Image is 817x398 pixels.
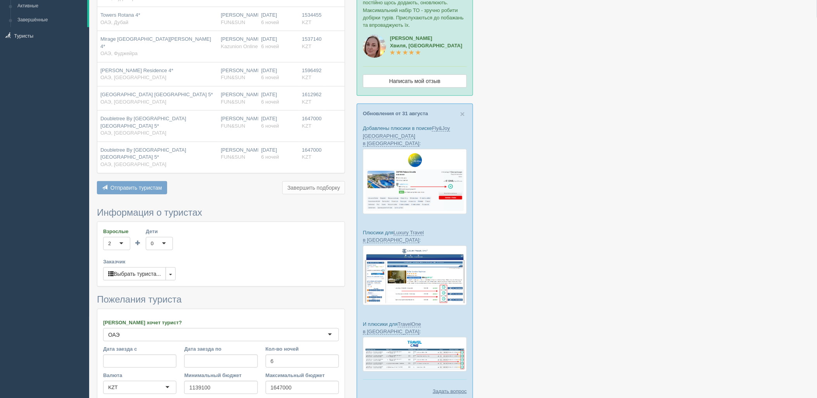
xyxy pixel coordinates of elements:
[221,12,255,26] div: [PERSON_NAME]
[100,92,213,97] span: [GEOGRAPHIC_DATA] [GEOGRAPHIC_DATA] 5*
[184,345,257,353] label: Дата заезда по
[261,115,296,130] div: [DATE]
[103,345,176,353] label: Дата заезда с
[302,123,312,129] span: KZT
[261,91,296,106] div: [DATE]
[221,123,245,129] span: FUN&SUN
[100,130,166,136] span: ОАЭ, [GEOGRAPHIC_DATA]
[266,372,339,379] label: Максимальный бюджет
[261,19,279,25] span: 6 ночей
[97,208,345,218] h3: Информация о туристах
[108,384,118,391] div: KZT
[261,36,296,50] div: [DATE]
[221,99,245,105] span: FUN&SUN
[103,319,339,326] label: [PERSON_NAME] хочет турист?
[221,147,255,161] div: [PERSON_NAME]
[100,50,138,56] span: ОАЭ, Фуджейра
[261,67,296,81] div: [DATE]
[363,74,467,88] a: Написать мой отзыв
[103,258,339,265] label: Заказчик
[103,228,130,235] label: Взрослые
[100,116,186,129] span: Doubletree By [GEOGRAPHIC_DATA] [GEOGRAPHIC_DATA] 5*
[221,154,245,160] span: FUN&SUN
[146,228,173,235] label: Дети
[221,91,255,106] div: [PERSON_NAME]
[100,36,211,49] span: Mirage [GEOGRAPHIC_DATA][PERSON_NAME] 4*
[221,115,255,130] div: [PERSON_NAME]
[363,149,467,214] img: fly-joy-de-proposal-crm-for-travel-agency.png
[302,36,322,42] span: 1537140
[221,74,245,80] span: FUN&SUN
[302,116,322,121] span: 1647000
[363,320,467,335] p: И плюсики для :
[100,147,186,160] span: Doubletree By [GEOGRAPHIC_DATA] [GEOGRAPHIC_DATA] 5*
[282,181,345,194] button: Завершить подборку
[100,99,166,105] span: ОАЭ, [GEOGRAPHIC_DATA]
[97,294,181,305] span: Пожелания туриста
[363,125,450,146] a: Fly&Joy [GEOGRAPHIC_DATA] в [GEOGRAPHIC_DATA]
[100,74,166,80] span: ОАЭ, [GEOGRAPHIC_DATA]
[100,12,140,18] span: Towers Rotana 4*
[261,99,279,105] span: 6 ночей
[221,67,255,81] div: [PERSON_NAME]
[266,355,339,368] input: 7-10 или 7,10,14
[97,181,167,194] button: Отправить туристам
[302,19,312,25] span: KZT
[266,345,339,353] label: Кол-во ночей
[103,267,166,280] button: Выбрать туриста...
[108,240,111,247] div: 2
[261,43,279,49] span: 6 ночей
[433,388,467,395] a: Задать вопрос
[363,321,421,335] a: TravelOne в [GEOGRAPHIC_DATA]
[302,92,322,97] span: 1612962
[302,99,312,105] span: KZT
[261,147,296,161] div: [DATE]
[460,109,465,118] span: ×
[103,372,176,379] label: Валюта
[261,74,279,80] span: 6 ночей
[302,67,322,73] span: 1596492
[100,67,173,73] span: [PERSON_NAME] Residence 4*
[221,36,255,50] div: [PERSON_NAME]
[100,161,166,167] span: ОАЭ, [GEOGRAPHIC_DATA]
[14,13,87,27] a: Завершённые
[261,154,279,160] span: 6 ночей
[100,19,128,25] span: ОАЭ, Дубай
[460,110,465,118] button: Close
[363,125,467,147] p: Добавлены плюсики в поиске :
[151,240,154,247] div: 0
[363,230,424,243] a: Luxury Travel в [GEOGRAPHIC_DATA]
[363,229,467,244] p: Плюсики для :
[108,331,120,339] div: ОАЭ
[221,19,245,25] span: FUN&SUN
[111,185,162,191] span: Отправить туристам
[302,12,322,18] span: 1534455
[363,111,428,116] a: Обновления от 31 августа
[302,43,312,49] span: KZT
[302,147,322,153] span: 1647000
[363,337,467,372] img: travel-one-%D0%BF%D1%96%D0%B4%D0%B1%D1%96%D1%80%D0%BA%D0%B0-%D1%81%D1%80%D0%BC-%D0%B4%D0%BB%D1%8F...
[363,246,467,305] img: luxury-travel-%D0%BF%D0%BE%D0%B4%D0%B1%D0%BE%D1%80%D0%BA%D0%B0-%D1%81%D1%80%D0%BC-%D0%B4%D0%BB%D1...
[261,123,279,129] span: 6 ночей
[302,154,312,160] span: KZT
[390,35,463,56] a: [PERSON_NAME]Хвиля, [GEOGRAPHIC_DATA]
[184,372,257,379] label: Минимальный бюджет
[221,43,258,49] span: Kazunion Online
[261,12,296,26] div: [DATE]
[302,74,312,80] span: KZT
